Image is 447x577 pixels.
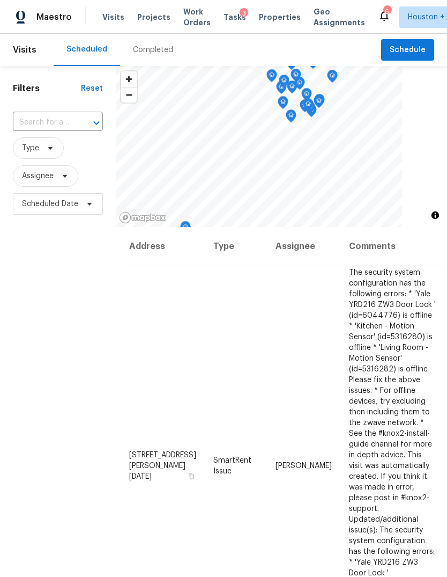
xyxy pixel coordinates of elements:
[36,12,72,23] span: Maestro
[279,75,289,91] div: Map marker
[13,83,81,94] h1: Filters
[129,451,196,480] span: [STREET_ADDRESS][PERSON_NAME][DATE]
[240,8,248,19] div: 3
[276,81,287,98] div: Map marker
[300,99,310,116] div: Map marker
[180,221,191,238] div: Map marker
[22,143,39,154] span: Type
[129,227,205,266] th: Address
[266,69,277,86] div: Map marker
[286,109,296,126] div: Map marker
[429,209,442,222] button: Toggle attribution
[314,95,324,112] div: Map marker
[390,43,426,57] span: Schedule
[119,211,166,224] a: Mapbox homepage
[13,114,73,131] input: Search for an address...
[66,44,107,55] div: Scheduled
[303,98,314,115] div: Map marker
[383,6,391,17] div: 6
[213,456,251,474] span: SmartRent Issue
[116,66,402,227] canvas: Map
[314,94,325,111] div: Map marker
[205,227,267,266] th: Type
[13,38,36,62] span: Visits
[432,209,438,221] span: Toggle attribution
[259,12,301,23] span: Properties
[183,6,211,28] span: Work Orders
[22,199,78,209] span: Scheduled Date
[275,462,332,469] span: [PERSON_NAME]
[187,471,196,480] button: Copy Address
[327,70,338,86] div: Map marker
[381,39,434,61] button: Schedule
[137,12,170,23] span: Projects
[223,13,246,21] span: Tasks
[22,171,54,181] span: Assignee
[290,69,301,85] div: Map marker
[89,115,104,130] button: Open
[121,71,137,87] button: Zoom in
[301,88,312,105] div: Map marker
[278,96,288,113] div: Map marker
[314,6,365,28] span: Geo Assignments
[267,227,340,266] th: Assignee
[340,227,445,266] th: Comments
[133,45,173,55] div: Completed
[81,83,103,94] div: Reset
[121,87,137,103] button: Zoom out
[102,12,124,23] span: Visits
[287,81,297,97] div: Map marker
[294,77,305,93] div: Map marker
